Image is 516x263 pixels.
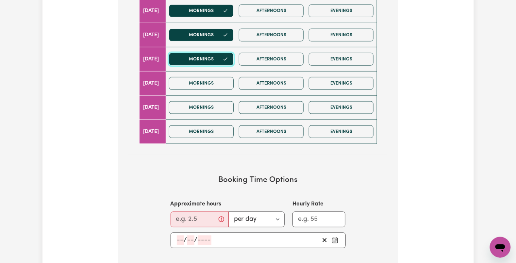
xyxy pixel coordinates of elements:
button: Evenings [309,29,374,41]
input: -- [187,236,194,245]
button: Mornings [169,53,234,66]
button: Clear start date [320,236,330,245]
button: Afternoons [239,29,304,41]
label: Hourly Rate [292,200,324,209]
button: Afternoons [239,5,304,17]
button: Pick an approximate start date [330,236,340,245]
td: [DATE] [139,120,166,144]
button: Evenings [309,77,374,90]
h3: Booking Time Options [139,175,377,185]
span: / [194,237,198,244]
button: Afternoons [239,53,304,66]
td: [DATE] [139,71,166,95]
iframe: Button to launch messaging window [490,237,511,258]
label: Approximate hours [171,200,222,209]
span: / [184,237,187,244]
input: e.g. 2.5 [171,212,229,227]
button: Mornings [169,5,234,17]
input: -- [177,236,184,245]
button: Mornings [169,29,234,41]
button: Afternoons [239,101,304,114]
button: Mornings [169,101,234,114]
button: Afternoons [239,125,304,138]
button: Afternoons [239,77,304,90]
button: Evenings [309,101,374,114]
button: Evenings [309,53,374,66]
input: ---- [198,236,211,245]
td: [DATE] [139,23,166,47]
td: [DATE] [139,47,166,71]
button: Evenings [309,125,374,138]
input: e.g. 55 [292,212,346,227]
button: Mornings [169,77,234,90]
button: Mornings [169,125,234,138]
td: [DATE] [139,95,166,120]
button: Evenings [309,5,374,17]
